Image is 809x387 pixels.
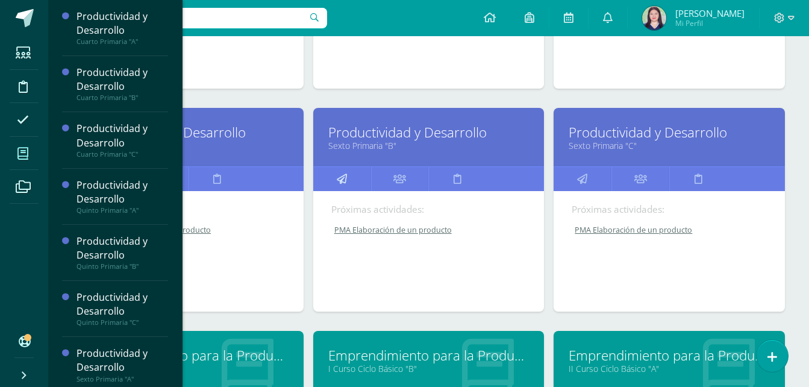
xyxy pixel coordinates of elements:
a: Productividad y Desarrollo [569,123,770,142]
a: Emprendimiento para la Productividad [328,346,529,365]
a: Emprendimiento para la Productividad [569,346,770,365]
img: 481143d3e0c24b1771560fd25644f162.png [642,6,666,30]
div: Próximas actividades: [331,203,526,216]
a: Sexto Primaria "C" [569,140,770,151]
span: [PERSON_NAME] [675,7,745,19]
div: Quinto Primaria "B" [77,262,168,271]
a: PMA Elaboración de un producto [90,225,286,235]
div: Productividad y Desarrollo [77,234,168,262]
a: II Curso Ciclo Básico "A" [569,363,770,374]
a: Productividad y DesarrolloCuarto Primaria "A" [77,10,168,46]
a: Sexto Primaria "B" [328,140,529,151]
div: Próximas actividades: [90,203,286,216]
div: Productividad y Desarrollo [77,178,168,206]
input: Busca un usuario... [56,8,327,28]
a: Emprendimiento para la Productividad [87,346,289,365]
div: Productividad y Desarrollo [77,66,168,93]
div: Quinto Primaria "A" [77,206,168,215]
a: Productividad y DesarrolloQuinto Primaria "A" [77,178,168,215]
div: Quinto Primaria "C" [77,318,168,327]
a: I Curso Ciclo Básico "B" [328,363,529,374]
a: Productividad y DesarrolloQuinto Primaria "B" [77,234,168,271]
div: Cuarto Primaria "B" [77,93,168,102]
a: PMA Elaboración de un producto [572,225,767,235]
a: PMA Elaboración de un producto [331,225,527,235]
a: Sexto Primaria "A" [87,140,289,151]
div: Productividad y Desarrollo [77,10,168,37]
a: Productividad y DesarrolloQuinto Primaria "C" [77,291,168,327]
div: Sexto Primaria "A" [77,375,168,383]
div: Productividad y Desarrollo [77,347,168,374]
div: Próximas actividades: [572,203,767,216]
span: Mi Perfil [675,18,745,28]
a: Productividad y DesarrolloCuarto Primaria "B" [77,66,168,102]
div: Cuarto Primaria "A" [77,37,168,46]
a: Productividad y DesarrolloSexto Primaria "A" [77,347,168,383]
div: Productividad y Desarrollo [77,291,168,318]
a: Productividad y Desarrollo [87,123,289,142]
div: Productividad y Desarrollo [77,122,168,149]
div: Cuarto Primaria "C" [77,150,168,159]
a: Productividad y Desarrollo [328,123,529,142]
a: Productividad y DesarrolloCuarto Primaria "C" [77,122,168,158]
a: I Curso Ciclo Básico "A" [87,363,289,374]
